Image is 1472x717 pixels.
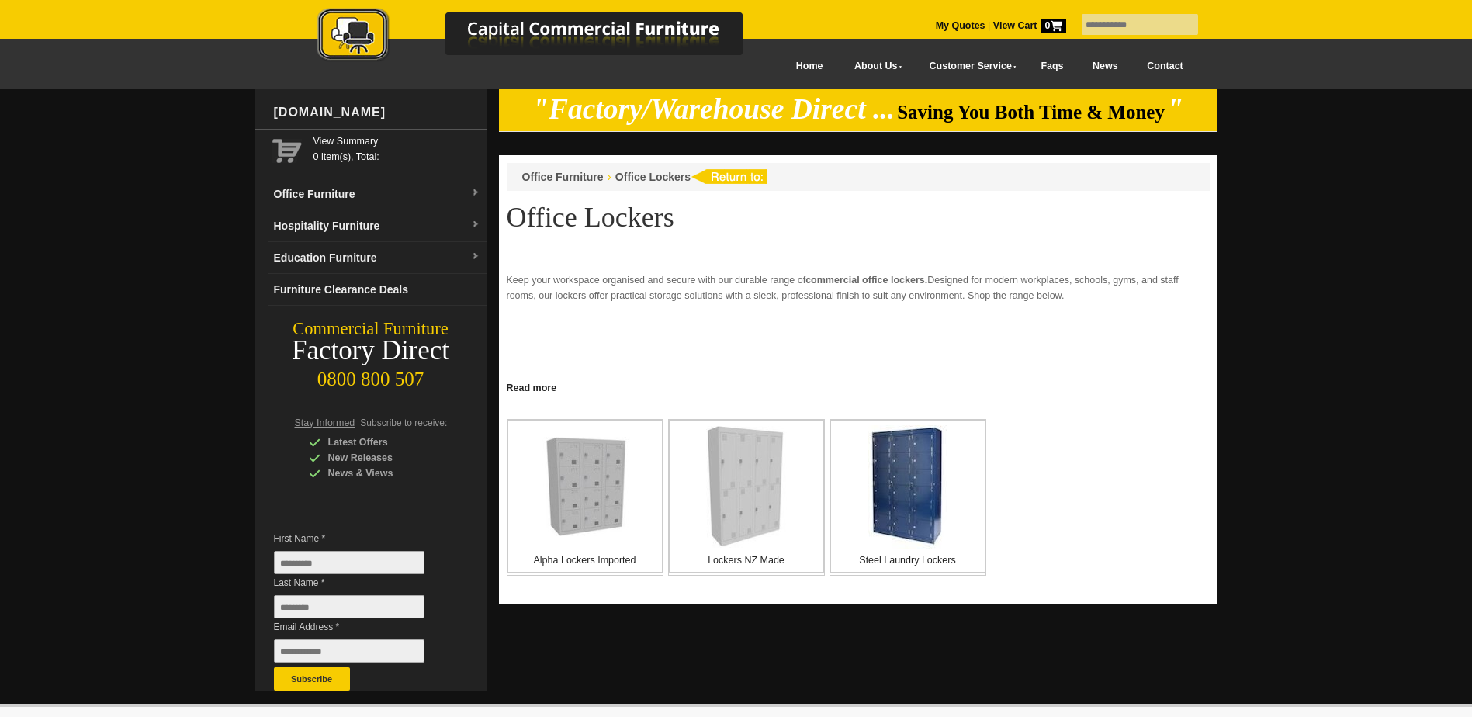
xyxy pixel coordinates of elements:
[274,531,448,546] span: First Name *
[670,552,823,568] p: Lockers NZ Made
[868,425,947,549] img: Steel Laundry Lockers
[471,189,480,198] img: dropdown
[275,8,818,69] a: Capital Commercial Furniture Logo
[309,466,456,481] div: News & Views
[1167,93,1183,125] em: "
[360,417,447,428] span: Subscribe to receive:
[255,361,487,390] div: 0800 800 507
[274,575,448,591] span: Last Name *
[507,203,1210,232] h1: Office Lockers
[295,417,355,428] span: Stay Informed
[268,210,487,242] a: Hospitality Furnituredropdown
[507,272,1210,303] p: Keep your workspace organised and secure with our durable range of Designed for modern workplaces...
[274,551,424,574] input: First Name *
[993,20,1066,31] strong: View Cart
[1132,49,1197,84] a: Contact
[507,419,663,576] a: Alpha Lockers Imported Alpha Lockers Imported
[274,667,350,691] button: Subscribe
[275,8,818,64] img: Capital Commercial Furniture Logo
[830,419,986,576] a: Steel Laundry Lockers Steel Laundry Lockers
[274,639,424,663] input: Email Address *
[471,252,480,262] img: dropdown
[313,133,480,149] a: View Summary
[268,89,487,136] div: [DOMAIN_NAME]
[499,376,1217,396] a: Click to read more
[255,318,487,340] div: Commercial Furniture
[1041,19,1066,33] span: 0
[522,171,604,183] a: Office Furniture
[608,169,611,185] li: ›
[805,275,927,286] strong: commercial office lockers.
[268,274,487,306] a: Furniture Clearance Deals
[274,619,448,635] span: Email Address *
[255,340,487,362] div: Factory Direct
[268,242,487,274] a: Education Furnituredropdown
[936,20,985,31] a: My Quotes
[706,426,787,548] img: Lockers NZ Made
[508,552,662,568] p: Alpha Lockers Imported
[471,220,480,230] img: dropdown
[1027,49,1079,84] a: Faqs
[837,49,912,84] a: About Us
[309,435,456,450] div: Latest Offers
[691,169,767,184] img: return to
[831,552,985,568] p: Steel Laundry Lockers
[897,102,1165,123] span: Saving You Both Time & Money
[668,419,825,576] a: Lockers NZ Made Lockers NZ Made
[274,595,424,618] input: Last Name *
[535,437,635,536] img: Alpha Lockers Imported
[1078,49,1132,84] a: News
[912,49,1026,84] a: Customer Service
[615,171,691,183] a: Office Lockers
[990,20,1065,31] a: View Cart0
[313,133,480,162] span: 0 item(s), Total:
[309,450,456,466] div: New Releases
[532,93,895,125] em: "Factory/Warehouse Direct ...
[268,178,487,210] a: Office Furnituredropdown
